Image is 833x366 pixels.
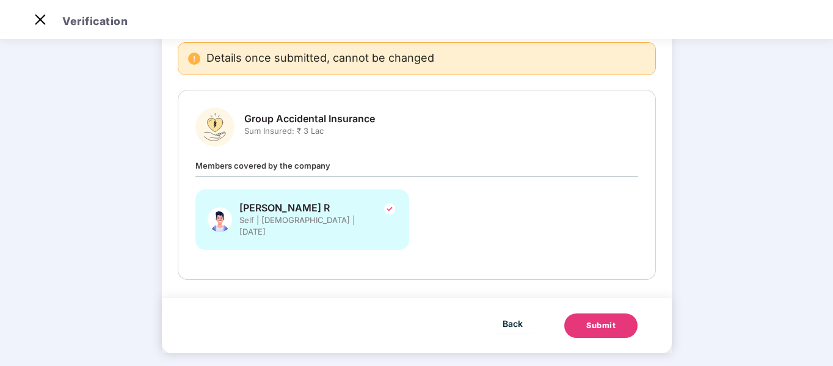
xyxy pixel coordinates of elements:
[195,161,330,170] span: Members covered by the company
[493,313,532,333] button: Back
[586,320,616,332] div: Submit
[195,108,235,147] img: svg+xml;base64,PHN2ZyBpZD0iR3JvdXBfQWNjaWRlbnRhbF9JbnN1cmFuY2UiIGRhdGEtbmFtZT0iR3JvdXAgQWNjaWRlbn...
[244,112,375,125] span: Group Accidental Insurance
[208,202,232,238] img: svg+xml;base64,PHN2ZyBpZD0iU3BvdXNlX01hbGUiIHhtbG5zPSJodHRwOi8vd3d3LnczLm9yZy8yMDAwL3N2ZyIgeG1sbn...
[503,316,523,331] span: Back
[206,53,434,65] span: Details once submitted, cannot be changed
[239,214,374,238] span: Self | [DEMOGRAPHIC_DATA] | [DATE]
[188,53,200,65] img: svg+xml;base64,PHN2ZyBpZD0iRGFuZ2VyX2FsZXJ0IiBkYXRhLW5hbWU9IkRhbmdlciBhbGVydCIgeG1sbnM9Imh0dHA6Ly...
[564,313,638,338] button: Submit
[382,202,397,216] img: svg+xml;base64,PHN2ZyBpZD0iVGljay0yNHgyNCIgeG1sbnM9Imh0dHA6Ly93d3cudzMub3JnLzIwMDAvc3ZnIiB3aWR0aD...
[244,125,375,137] span: Sum Insured: ₹ 3 Lac
[239,202,374,214] span: [PERSON_NAME] R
